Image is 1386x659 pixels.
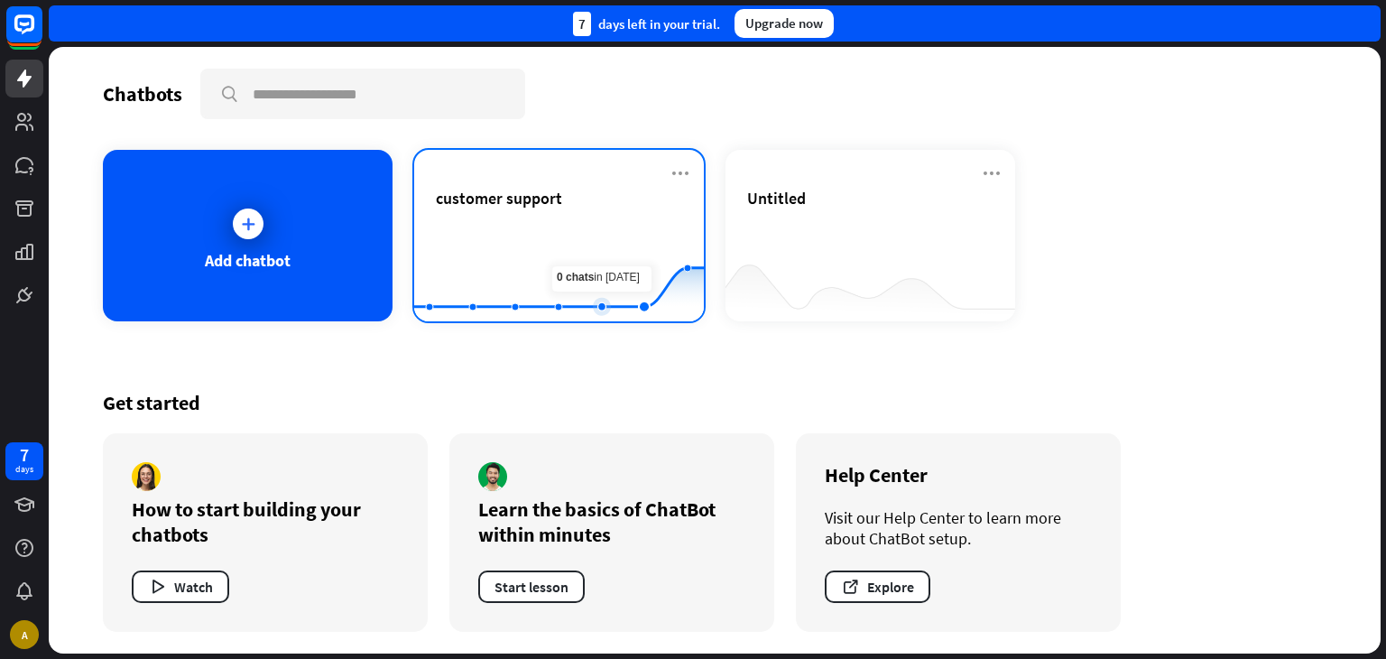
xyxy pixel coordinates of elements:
[132,571,229,603] button: Watch
[825,507,1092,549] div: Visit our Help Center to learn more about ChatBot setup.
[436,188,562,209] span: customer support
[205,250,291,271] div: Add chatbot
[478,497,745,547] div: Learn the basics of ChatBot within minutes
[103,81,182,107] div: Chatbots
[478,571,585,603] button: Start lesson
[573,12,591,36] div: 7
[573,12,720,36] div: days left in your trial.
[747,188,806,209] span: Untitled
[15,463,33,476] div: days
[478,462,507,491] img: author
[5,442,43,480] a: 7 days
[10,620,39,649] div: A
[14,7,69,61] button: Open LiveChat chat widget
[132,497,399,547] div: How to start building your chatbots
[825,571,930,603] button: Explore
[103,390,1326,415] div: Get started
[735,9,834,38] div: Upgrade now
[132,462,161,491] img: author
[20,447,29,463] div: 7
[825,462,1092,487] div: Help Center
